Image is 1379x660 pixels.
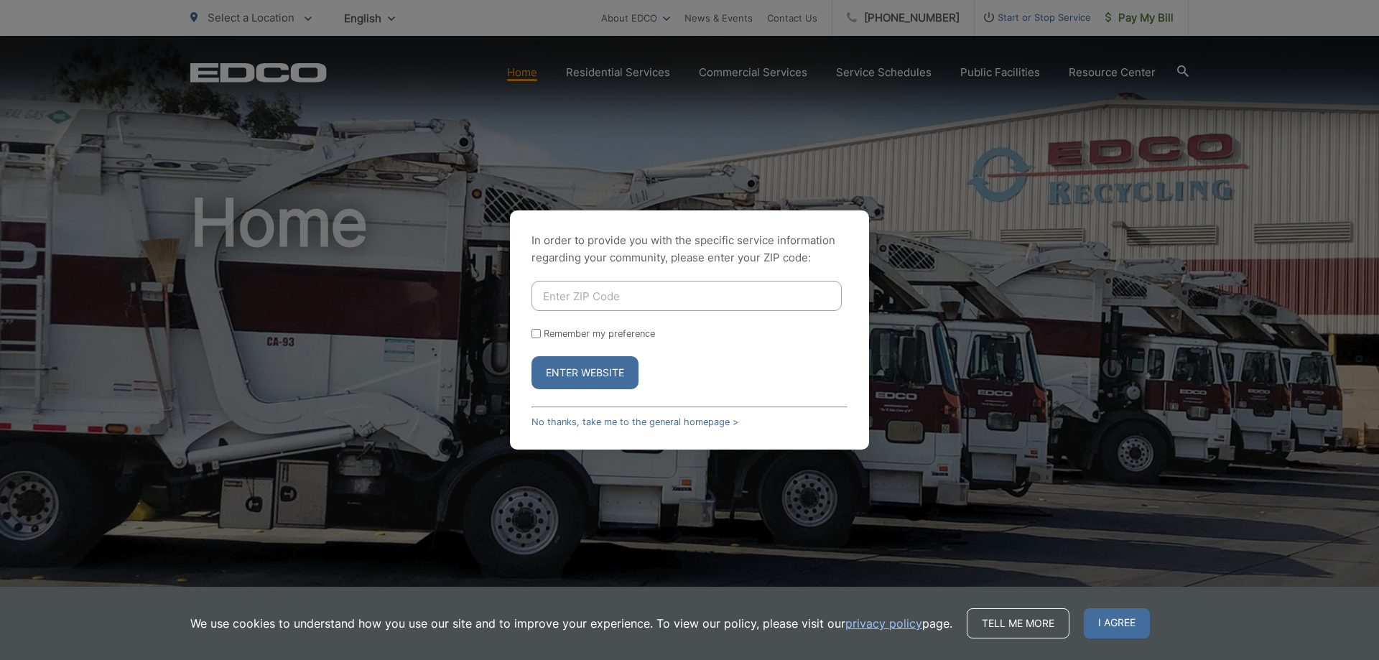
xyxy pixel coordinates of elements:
[531,232,848,266] p: In order to provide you with the specific service information regarding your community, please en...
[544,328,655,339] label: Remember my preference
[531,281,842,311] input: Enter ZIP Code
[967,608,1069,638] a: Tell me more
[531,356,639,389] button: Enter Website
[531,417,738,427] a: No thanks, take me to the general homepage >
[1084,608,1150,638] span: I agree
[845,615,922,632] a: privacy policy
[190,615,952,632] p: We use cookies to understand how you use our site and to improve your experience. To view our pol...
